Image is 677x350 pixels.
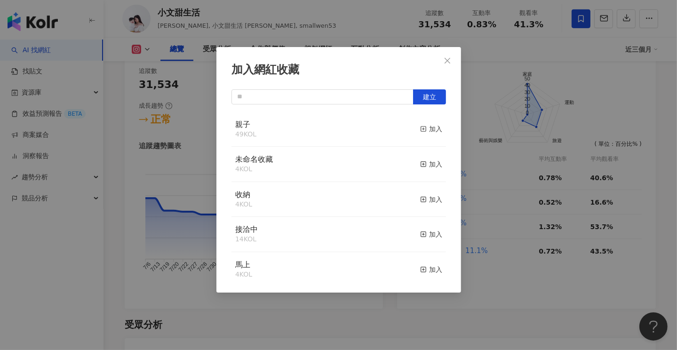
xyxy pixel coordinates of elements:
div: 加入 [420,124,442,134]
div: 4 KOL [235,165,273,174]
button: 加入 [420,119,442,139]
a: 未命名收藏 [235,156,273,163]
span: 建立 [423,93,436,101]
div: 4 KOL [235,270,252,279]
div: 加入 [420,264,442,275]
button: 建立 [413,89,446,104]
button: Close [438,51,457,70]
span: close [444,57,451,64]
div: 加入 [420,194,442,205]
a: 接洽中 [235,226,258,233]
div: 加入網紅收藏 [231,62,446,78]
div: 14 KOL [235,235,258,244]
span: 馬上 [235,260,250,269]
div: 4 KOL [235,200,252,209]
button: 加入 [420,260,442,279]
span: 親子 [235,120,250,129]
button: 加入 [420,224,442,244]
div: 加入 [420,229,442,239]
span: 接洽中 [235,225,258,234]
span: 未命名收藏 [235,155,273,164]
a: 親子 [235,121,250,128]
a: 馬上 [235,261,250,269]
span: 收納 [235,190,250,199]
button: 加入 [420,154,442,174]
button: 加入 [420,190,442,209]
a: 收納 [235,191,250,199]
div: 加入 [420,159,442,169]
div: 49 KOL [235,130,256,139]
